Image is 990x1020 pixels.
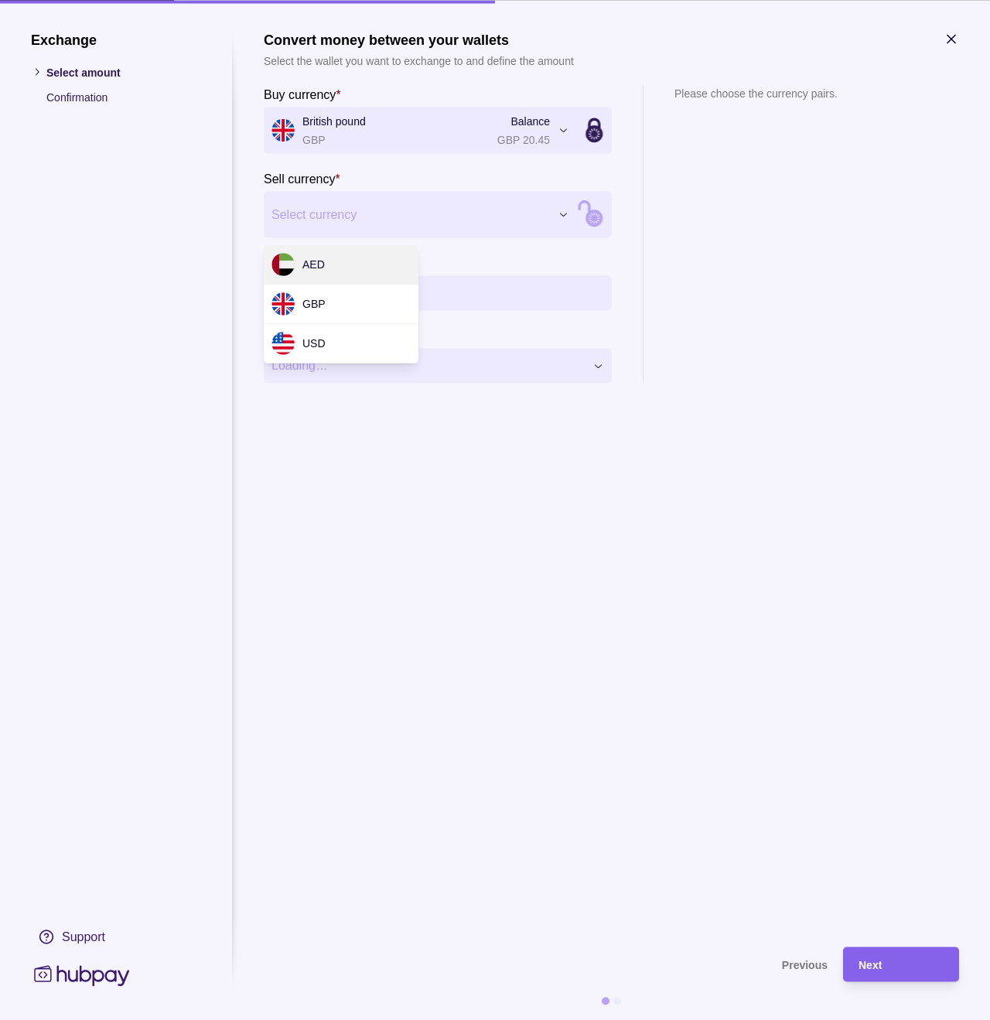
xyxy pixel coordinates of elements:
[271,292,295,316] img: gb
[302,298,326,310] span: GBP
[302,258,325,271] span: AED
[302,337,326,350] span: USD
[271,253,295,276] img: ae
[271,332,295,355] img: us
